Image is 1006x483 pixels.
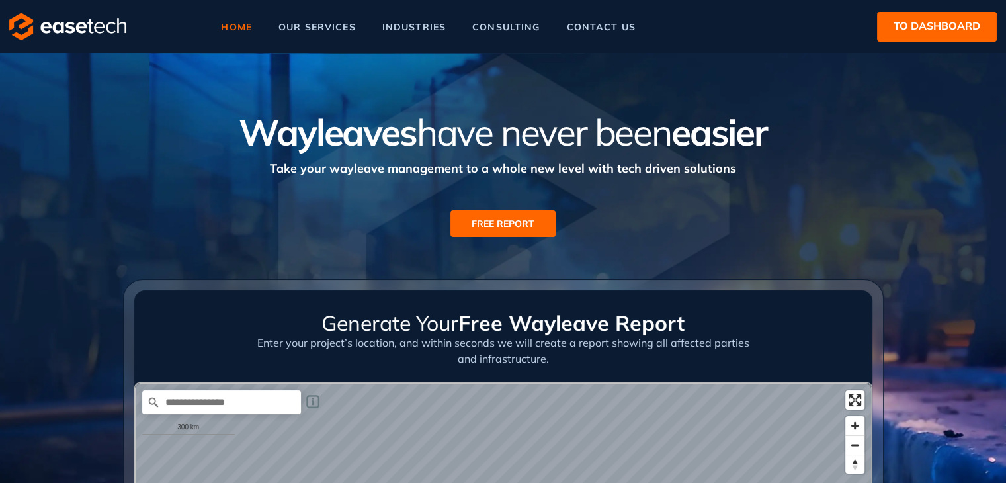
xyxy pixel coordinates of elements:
div: Enter your project’s location, and within seconds we will create a report showing all affected pa... [257,335,749,382]
span: FREE REPORT [472,216,534,231]
span: contact us [566,22,635,32]
img: logo [9,13,126,40]
span: industries [382,22,446,32]
div: 300 km [142,421,235,435]
span: to dashboard [894,18,980,34]
button: Enter fullscreen [845,390,864,410]
span: Reset bearing to north [845,455,864,474]
button: Reset bearing to north [845,455,864,474]
button: FREE REPORT [450,210,556,237]
span: Generate Your [321,310,458,336]
input: Search place... [142,390,301,414]
button: Zoom out [845,435,864,455]
span: consulting [472,22,540,32]
span: home [221,22,252,32]
span: Wayleaves [239,109,416,155]
span: our services [278,22,356,32]
div: Take your wayleave management to a whole new level with tech driven solutions [123,153,884,177]
button: Zoom in [845,416,864,435]
button: to dashboard [877,12,997,42]
span: Zoom out [845,436,864,455]
span: Free Wayleave Report [458,310,685,336]
span: easier [671,109,767,155]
